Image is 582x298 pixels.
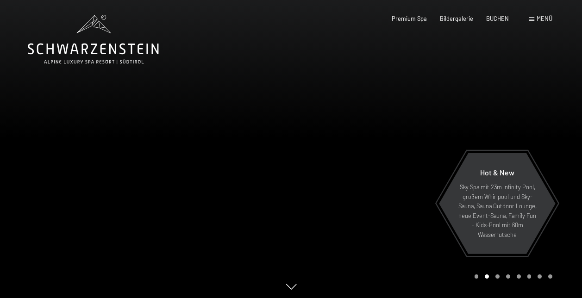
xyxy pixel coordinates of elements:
[475,274,479,279] div: Carousel Page 1
[517,274,521,279] div: Carousel Page 5
[527,274,532,279] div: Carousel Page 6
[537,15,552,22] span: Menü
[471,274,552,279] div: Carousel Pagination
[438,153,556,255] a: Hot & New Sky Spa mit 23m Infinity Pool, großem Whirlpool und Sky-Sauna, Sauna Outdoor Lounge, ne...
[506,274,510,279] div: Carousel Page 4
[486,15,509,22] a: BUCHEN
[457,182,538,239] p: Sky Spa mit 23m Infinity Pool, großem Whirlpool und Sky-Sauna, Sauna Outdoor Lounge, neue Event-S...
[548,274,552,279] div: Carousel Page 8
[480,168,514,177] span: Hot & New
[392,15,427,22] a: Premium Spa
[495,274,500,279] div: Carousel Page 3
[538,274,542,279] div: Carousel Page 7
[440,15,473,22] a: Bildergalerie
[485,274,489,279] div: Carousel Page 2 (Current Slide)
